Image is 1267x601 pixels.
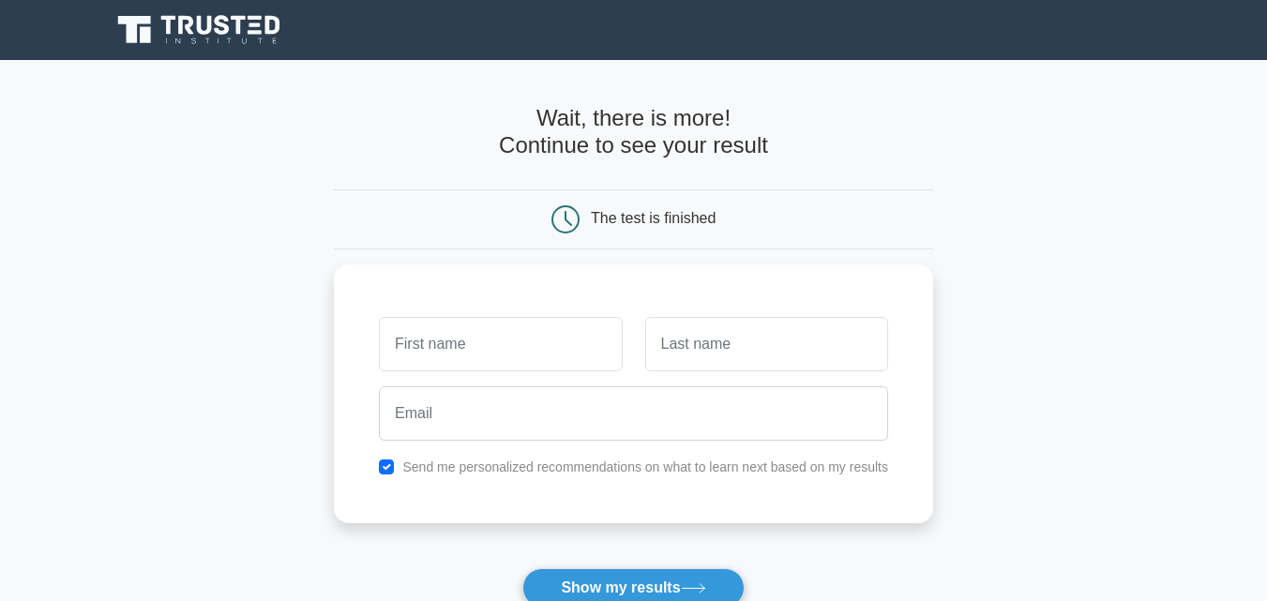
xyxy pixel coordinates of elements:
h4: Wait, there is more! Continue to see your result [334,105,933,159]
label: Send me personalized recommendations on what to learn next based on my results [402,459,888,474]
input: First name [379,317,622,371]
input: Last name [645,317,888,371]
input: Email [379,386,888,441]
div: The test is finished [591,210,716,226]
